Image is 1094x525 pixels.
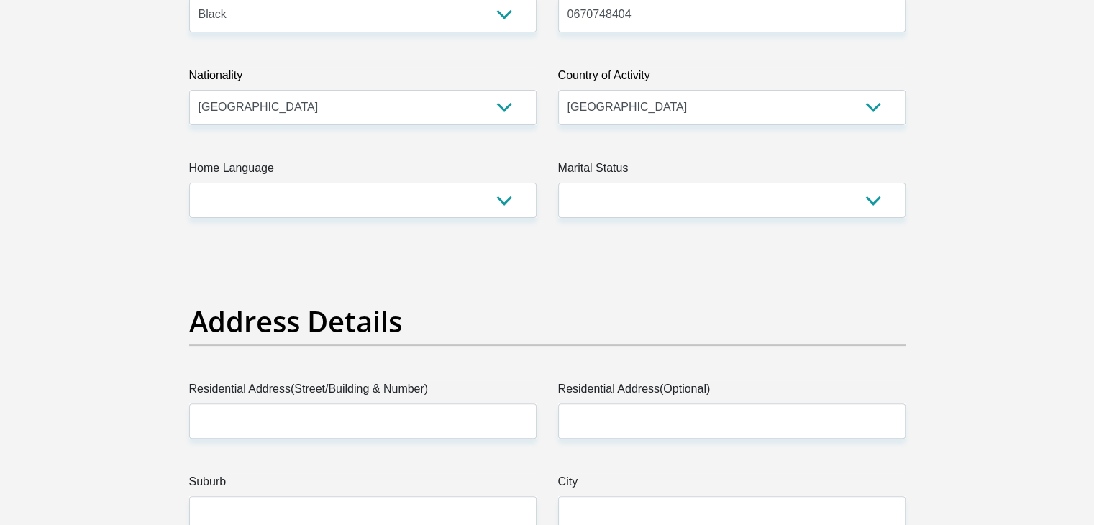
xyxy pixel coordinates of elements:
label: Marital Status [558,160,906,183]
label: Home Language [189,160,537,183]
label: Country of Activity [558,67,906,90]
input: Valid residential address [189,403,537,439]
h2: Address Details [189,304,906,339]
label: City [558,473,906,496]
label: Nationality [189,67,537,90]
input: Address line 2 (Optional) [558,403,906,439]
label: Residential Address(Street/Building & Number) [189,380,537,403]
label: Suburb [189,473,537,496]
label: Residential Address(Optional) [558,380,906,403]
